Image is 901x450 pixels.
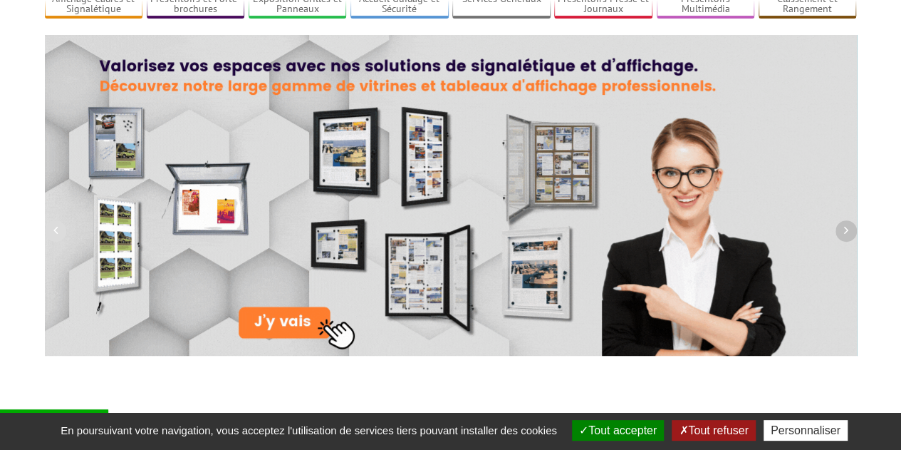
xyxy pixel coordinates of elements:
span: En poursuivant votre navigation, vous acceptez l'utilisation de services tiers pouvant installer ... [53,424,564,436]
button: Personnaliser (fenêtre modale) [764,420,848,441]
button: Tout accepter [572,420,664,441]
button: Tout refuser [672,420,755,441]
